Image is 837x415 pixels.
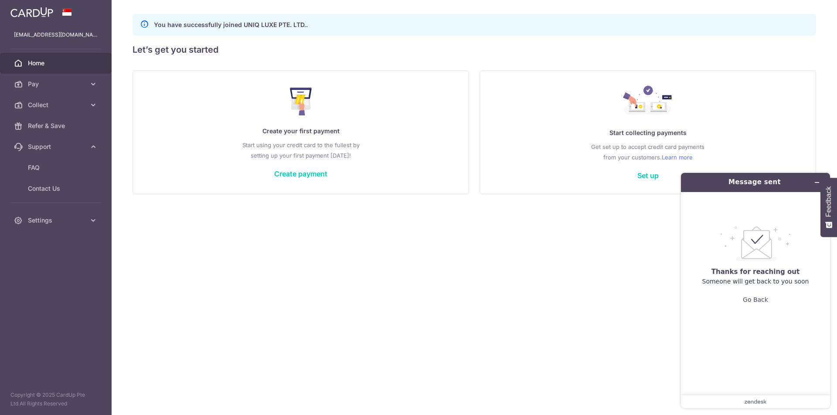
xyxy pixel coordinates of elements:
[825,186,833,217] span: Feedback
[274,169,327,178] a: Create payment
[154,20,308,30] p: You have successfully joined UNIQ LUXE PTE. LTD..
[637,171,659,180] a: Set up
[28,59,85,67] span: Home
[150,126,451,136] p: Create your first payment
[290,88,312,115] img: Make Payment
[28,142,85,151] span: Support
[28,80,85,88] span: Pay
[150,140,451,161] p: Start using your credit card to the fullest by setting up your first payment [DATE]!
[662,152,693,162] a: Learn more
[28,121,85,130] span: Refer & Save
[497,128,798,138] p: Start collecting payments
[674,166,837,415] iframe: Find more information here
[623,86,673,117] img: Collect Payment
[20,6,37,14] span: Help
[28,184,85,193] span: Contact Us
[133,43,816,57] h5: Let’s get you started
[820,178,837,237] button: Feedback - Show survey
[28,216,85,225] span: Settings
[10,7,53,17] img: CardUp
[28,163,85,172] span: FAQ
[14,30,98,39] p: [EMAIL_ADDRESS][DOMAIN_NAME]
[497,142,798,162] p: Get set up to accept credit card payments from your customers.
[28,101,85,109] span: Collect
